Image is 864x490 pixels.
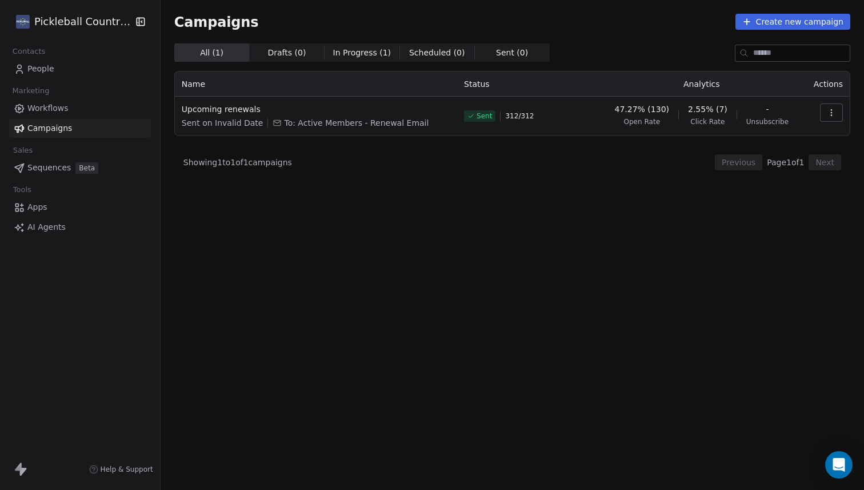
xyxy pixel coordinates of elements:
span: Sent [477,111,492,121]
span: AI Agents [27,221,66,233]
button: Previous [715,154,762,170]
span: Help & Support [101,465,153,474]
span: To: Active Members - Renewal Email [284,117,429,129]
div: Open Intercom Messenger [825,451,853,479]
span: - [766,103,769,115]
span: 47.27% (130) [615,103,669,115]
span: Drafts ( 0 ) [267,47,306,59]
a: Campaigns [9,119,151,138]
span: Tools [8,181,36,198]
span: Marketing [7,82,54,99]
a: Apps [9,198,151,217]
span: Sales [8,142,38,159]
a: Help & Support [89,465,153,474]
span: Workflows [27,102,69,114]
a: SequencesBeta [9,158,151,177]
span: Contacts [7,43,50,60]
span: Open Rate [623,117,660,126]
span: People [27,63,54,75]
th: Status [457,71,600,97]
span: Campaigns [27,122,72,134]
span: Click Rate [690,117,725,126]
button: Next [809,154,841,170]
span: Sent on Invalid Date [182,117,263,129]
span: Campaigns [174,14,259,30]
span: In Progress ( 1 ) [333,47,391,59]
span: 2.55% (7) [688,103,727,115]
a: Workflows [9,99,151,118]
button: Pickleball Country Club [14,12,126,31]
span: Upcoming renewals [182,103,450,115]
span: Showing 1 to 1 of 1 campaigns [183,157,292,168]
th: Analytics [600,71,803,97]
button: Create new campaign [735,14,850,30]
a: AI Agents [9,218,151,237]
span: 312 / 312 [505,111,534,121]
span: Apps [27,201,47,213]
span: Unsubscribe [746,117,789,126]
span: Sequences [27,162,71,174]
th: Actions [803,71,850,97]
span: Pickleball Country Club [34,14,131,29]
a: People [9,59,151,78]
img: Pickleball-Country-Club-Logo--bluviol.png [16,15,30,29]
span: Beta [75,162,98,174]
span: Sent ( 0 ) [496,47,528,59]
span: Scheduled ( 0 ) [409,47,465,59]
span: Page 1 of 1 [767,157,804,168]
th: Name [175,71,457,97]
